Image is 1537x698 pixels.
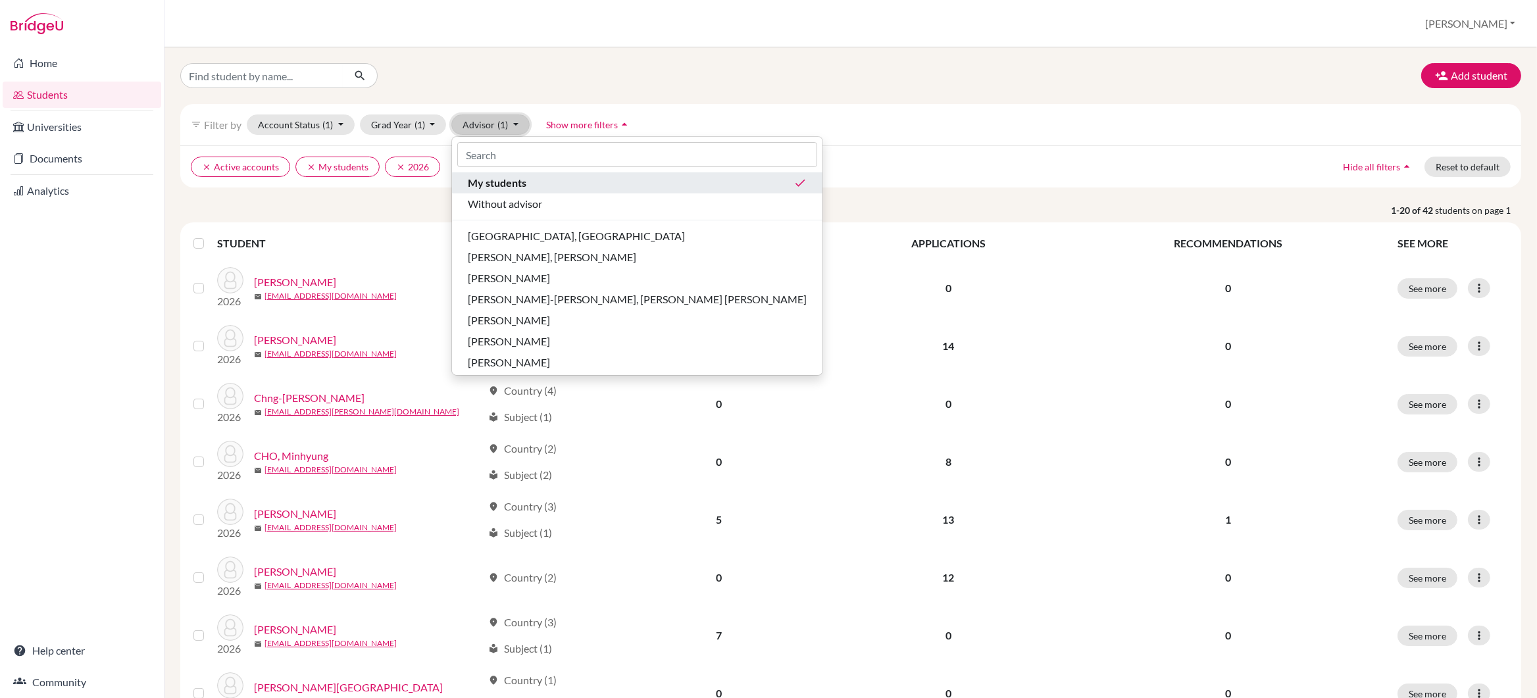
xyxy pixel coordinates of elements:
div: Country (2) [488,441,557,457]
span: mail [254,293,262,301]
p: 2026 [217,351,243,367]
a: [EMAIL_ADDRESS][DOMAIN_NAME] [265,464,397,476]
i: clear [396,162,405,172]
button: clearMy students [295,157,380,177]
span: mail [254,640,262,648]
i: clear [307,162,316,172]
span: [PERSON_NAME], [PERSON_NAME] [468,249,636,265]
button: [PERSON_NAME] [452,352,822,373]
a: Home [3,50,161,76]
span: [PERSON_NAME] [468,355,550,370]
a: [EMAIL_ADDRESS][DOMAIN_NAME] [265,348,397,360]
button: See more [1398,394,1457,414]
button: [PERSON_NAME] [452,310,822,331]
td: 5 [607,491,830,549]
button: clearActive accounts [191,157,290,177]
td: 7 [607,607,830,664]
td: 0 [607,375,830,433]
span: [PERSON_NAME] [468,334,550,349]
img: Bridge-U [11,13,63,34]
span: local_library [488,470,499,480]
span: mail [254,582,262,590]
td: 0 [830,607,1067,664]
span: location_on [488,675,499,686]
a: CHO, Minhyung [254,448,328,464]
div: Subject (1) [488,641,552,657]
th: SEE MORE [1390,228,1516,259]
th: RECOMMENDATIONS [1067,228,1390,259]
button: clear2026 [385,157,440,177]
button: [GEOGRAPHIC_DATA], [GEOGRAPHIC_DATA] [452,226,822,247]
img: GOEL, Ishaan [217,499,243,525]
span: location_on [488,386,499,396]
div: Country (3) [488,614,557,630]
a: [PERSON_NAME][GEOGRAPHIC_DATA] [254,680,443,695]
span: [PERSON_NAME] [468,312,550,328]
button: [PERSON_NAME] [1419,11,1521,36]
p: 2026 [217,293,243,309]
span: [PERSON_NAME] [468,270,550,286]
a: [EMAIL_ADDRESS][DOMAIN_NAME] [265,637,397,649]
span: Filter by [204,118,241,131]
i: clear [202,162,211,172]
span: My students [468,175,526,191]
p: 0 [1074,454,1382,470]
span: location_on [488,443,499,454]
a: Documents [3,145,161,172]
span: mail [254,409,262,416]
p: 0 [1074,280,1382,296]
button: [PERSON_NAME] [452,331,822,352]
img: Chng-Luchau, Grant [217,383,243,409]
a: Students [3,82,161,108]
img: Arush, Kumar [217,267,243,293]
span: local_library [488,643,499,654]
i: arrow_drop_up [1400,160,1413,173]
span: location_on [488,617,499,628]
a: [PERSON_NAME] [254,332,336,348]
img: GROVER, Aarit [217,614,243,641]
button: Show more filtersarrow_drop_up [535,114,642,135]
p: 0 [1074,396,1382,412]
button: See more [1398,568,1457,588]
span: mail [254,351,262,359]
input: Find student by name... [180,63,343,88]
span: (1) [497,119,508,130]
button: [PERSON_NAME]-[PERSON_NAME], [PERSON_NAME] [PERSON_NAME] [452,289,822,310]
td: 0 [830,375,1067,433]
button: See more [1398,336,1457,357]
span: location_on [488,501,499,512]
p: 2026 [217,467,243,483]
img: CHO, Minhyung [217,441,243,467]
span: (1) [322,119,333,130]
a: [PERSON_NAME] [254,564,336,580]
p: 0 [1074,628,1382,643]
button: See more [1398,626,1457,646]
a: Chng-[PERSON_NAME] [254,390,365,406]
button: See more [1398,452,1457,472]
a: Analytics [3,178,161,204]
button: Grad Year(1) [360,114,447,135]
button: [PERSON_NAME] [452,268,822,289]
p: 2026 [217,583,243,599]
div: Country (2) [488,570,557,586]
span: mail [254,524,262,532]
a: [PERSON_NAME] [254,506,336,522]
div: Country (4) [488,383,557,399]
span: Hide all filters [1343,161,1400,172]
a: [EMAIL_ADDRESS][PERSON_NAME][DOMAIN_NAME] [265,406,459,418]
span: (1) [415,119,425,130]
span: local_library [488,412,499,422]
img: GOLLAMUDI, Shreyas [217,557,243,583]
input: Search [457,142,817,167]
a: Help center [3,637,161,664]
img: Chen, Siyu [217,325,243,351]
td: 8 [830,433,1067,491]
button: [PERSON_NAME], [PERSON_NAME] [452,247,822,268]
a: [EMAIL_ADDRESS][DOMAIN_NAME] [265,290,397,302]
button: See more [1398,510,1457,530]
span: [GEOGRAPHIC_DATA], [GEOGRAPHIC_DATA] [468,228,685,244]
p: 2026 [217,409,243,425]
button: See more [1398,278,1457,299]
th: STUDENT [217,228,480,259]
p: 2026 [217,641,243,657]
